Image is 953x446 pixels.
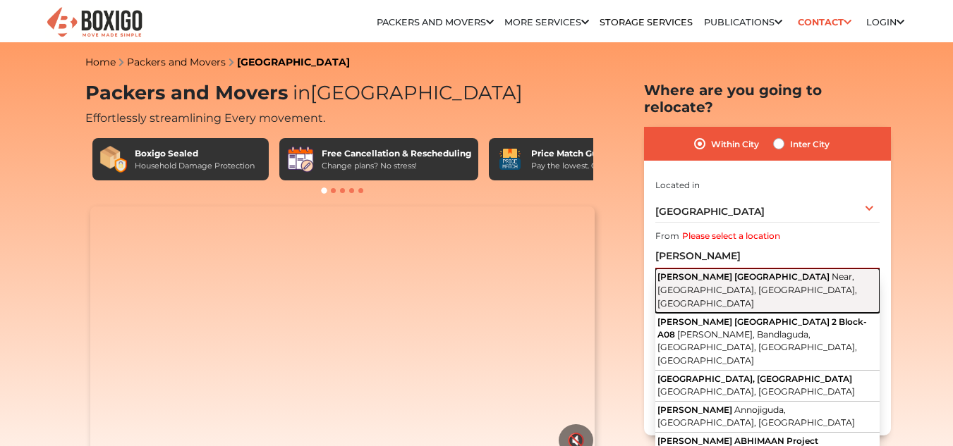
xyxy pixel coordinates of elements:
img: Boxigo Sealed [99,145,128,173]
label: Please select a location [682,230,780,242]
span: Annojiguda, [GEOGRAPHIC_DATA], [GEOGRAPHIC_DATA] [657,404,855,428]
a: Packers and Movers [127,56,226,68]
a: Home [85,56,116,68]
div: Free Cancellation & Rescheduling [322,147,471,160]
span: in [293,81,310,104]
div: Boxigo Sealed [135,147,255,160]
a: Publications [704,17,782,27]
h1: Packers and Movers [85,82,600,105]
div: Pay the lowest. Guaranteed! [531,160,638,172]
span: [PERSON_NAME], Bandlaguda, [GEOGRAPHIC_DATA], [GEOGRAPHIC_DATA], [GEOGRAPHIC_DATA] [657,329,857,366]
input: Select Building or Nearest Landmark [655,244,880,268]
label: Located in [655,179,700,192]
div: Price Match Guarantee [531,147,638,160]
a: Login [866,17,904,27]
h2: Where are you going to relocate? [644,82,891,116]
span: [GEOGRAPHIC_DATA], [GEOGRAPHIC_DATA] [657,373,852,384]
span: [PERSON_NAME] ABHIMAAN Project [657,435,818,446]
button: [GEOGRAPHIC_DATA], [GEOGRAPHIC_DATA] [GEOGRAPHIC_DATA], [GEOGRAPHIC_DATA] [655,371,880,402]
label: Within City [711,135,759,152]
div: Change plans? No stress! [322,160,471,172]
span: Near, [GEOGRAPHIC_DATA], [GEOGRAPHIC_DATA], [GEOGRAPHIC_DATA] [657,271,857,308]
span: [GEOGRAPHIC_DATA], [GEOGRAPHIC_DATA] [657,386,855,397]
button: [PERSON_NAME] [GEOGRAPHIC_DATA] Near, [GEOGRAPHIC_DATA], [GEOGRAPHIC_DATA], [GEOGRAPHIC_DATA] [655,268,880,313]
img: Free Cancellation & Rescheduling [286,145,315,173]
span: [GEOGRAPHIC_DATA] [655,205,765,218]
a: Contact [793,11,856,33]
a: Packers and Movers [377,17,494,27]
a: More services [504,17,589,27]
img: Boxigo [45,6,144,40]
label: Inter City [790,135,830,152]
div: Household Damage Protection [135,160,255,172]
img: Price Match Guarantee [496,145,524,173]
span: [PERSON_NAME] [GEOGRAPHIC_DATA] 2 Block-A08 [657,316,867,340]
button: [PERSON_NAME] Annojiguda, [GEOGRAPHIC_DATA], [GEOGRAPHIC_DATA] [655,402,880,433]
span: [PERSON_NAME] [657,404,732,415]
a: Storage Services [600,17,693,27]
button: [PERSON_NAME] [GEOGRAPHIC_DATA] 2 Block-A08 [PERSON_NAME], Bandlaguda, [GEOGRAPHIC_DATA], [GEOGRA... [655,313,880,370]
a: [GEOGRAPHIC_DATA] [237,56,350,68]
span: [PERSON_NAME] [GEOGRAPHIC_DATA] [657,271,830,282]
span: [GEOGRAPHIC_DATA] [288,81,523,104]
label: From [655,230,679,242]
span: Effortlessly streamlining Every movement. [85,111,325,125]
